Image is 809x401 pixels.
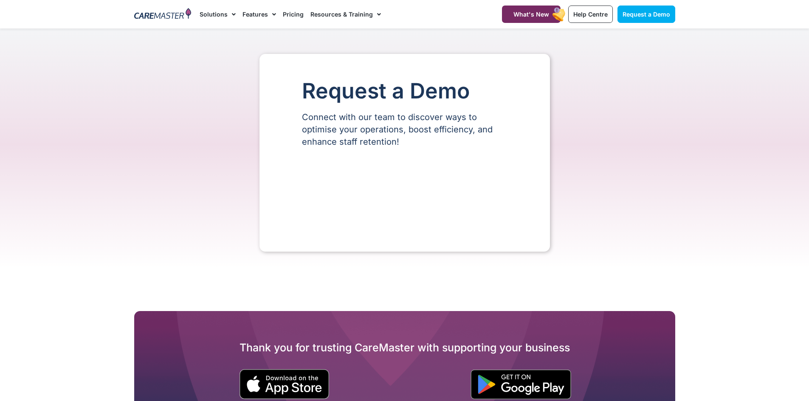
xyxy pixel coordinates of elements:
a: Request a Demo [617,6,675,23]
h2: Thank you for trusting CareMaster with supporting your business [134,341,675,354]
img: CareMaster Logo [134,8,192,21]
p: Connect with our team to discover ways to optimise your operations, boost efficiency, and enhance... [302,111,507,148]
img: "Get is on" Black Google play button. [471,370,571,399]
img: small black download on the apple app store button. [239,369,330,399]
span: Request a Demo [623,11,670,18]
h1: Request a Demo [302,79,507,103]
iframe: Form 0 [302,163,507,226]
span: What's New [513,11,549,18]
span: Help Centre [573,11,608,18]
a: Help Centre [568,6,613,23]
a: What's New [502,6,561,23]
